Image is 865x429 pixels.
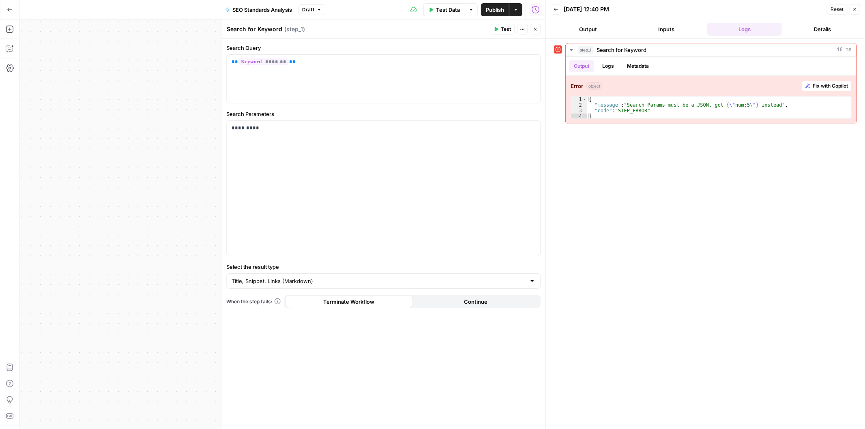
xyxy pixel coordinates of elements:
span: Toggle code folding, rows 1 through 4 [582,97,587,102]
span: ( step_1 ) [284,25,305,33]
div: 3 [571,108,587,114]
span: SEO Standards Analysis [232,6,292,14]
button: Logs [597,60,619,72]
button: 18 ms [566,43,856,56]
span: Publish [486,6,504,14]
button: SEO Standards Analysis [220,3,297,16]
span: Test [501,26,511,33]
button: Output [569,60,594,72]
div: 4 [571,114,587,119]
button: Test [490,24,515,34]
button: Continue [412,295,539,308]
button: Inputs [629,23,704,36]
span: object [586,82,602,90]
span: Terminate Workflow [324,298,375,306]
div: 2 [571,102,587,108]
div: 18 ms [566,57,856,124]
textarea: Search for Keyword [227,25,282,33]
span: 18 ms [837,46,852,54]
button: Draft [298,4,325,15]
button: Test Data [423,3,465,16]
span: step_1 [578,46,593,54]
span: Reset [831,6,844,13]
label: Search Query [226,44,541,52]
span: Fix with Copilot [813,82,848,90]
button: Output [551,23,626,36]
div: 1 [571,97,587,102]
label: Select the result type [226,263,541,271]
strong: Error [571,82,583,90]
button: Publish [481,3,509,16]
button: Metadata [622,60,654,72]
span: Continue [464,298,487,306]
button: Reset [827,4,847,15]
span: Test Data [436,6,460,14]
label: Search Parameters [226,110,541,118]
button: Fix with Copilot [802,81,852,91]
button: Logs [707,23,782,36]
input: Title, Snippet, Links (Markdown) [232,277,526,285]
span: Draft [302,6,314,13]
span: Search for Keyword [597,46,646,54]
a: When the step fails: [226,298,281,305]
button: Details [785,23,860,36]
